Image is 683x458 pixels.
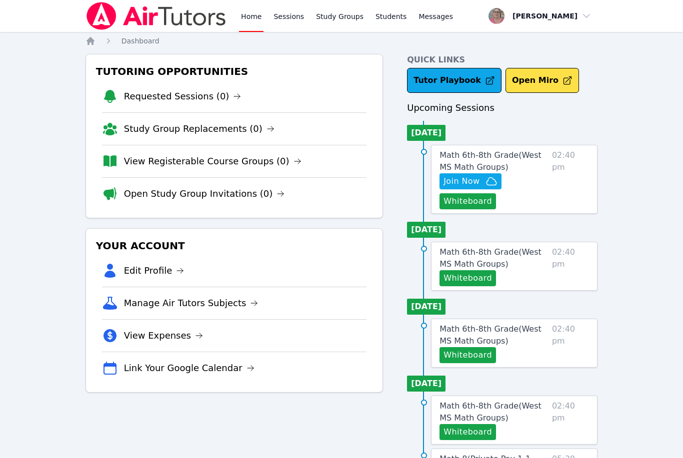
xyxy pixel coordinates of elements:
img: Air Tutors [85,2,227,30]
a: Edit Profile [124,264,184,278]
span: Dashboard [121,37,159,45]
a: Math 6th-8th Grade(West MS Math Groups) [439,400,548,424]
li: [DATE] [407,376,445,392]
button: Whiteboard [439,193,496,209]
button: Whiteboard [439,424,496,440]
a: Link Your Google Calendar [124,361,254,375]
h3: Upcoming Sessions [407,101,597,115]
span: Math 6th-8th Grade ( West MS Math Groups ) [439,247,541,269]
span: Math 6th-8th Grade ( West MS Math Groups ) [439,324,541,346]
h3: Tutoring Opportunities [94,62,375,80]
a: Manage Air Tutors Subjects [124,296,258,310]
a: Requested Sessions (0) [124,89,241,103]
a: Open Study Group Invitations (0) [124,187,285,201]
span: Math 6th-8th Grade ( West MS Math Groups ) [439,150,541,172]
span: Math 6th-8th Grade ( West MS Math Groups ) [439,401,541,423]
span: 02:40 pm [552,149,589,209]
li: [DATE] [407,125,445,141]
nav: Breadcrumb [85,36,598,46]
h3: Your Account [94,237,375,255]
a: Math 6th-8th Grade(West MS Math Groups) [439,246,548,270]
span: 02:40 pm [552,400,589,440]
a: Math 6th-8th Grade(West MS Math Groups) [439,149,548,173]
a: View Registerable Course Groups (0) [124,154,301,168]
a: View Expenses [124,329,203,343]
h4: Quick Links [407,54,597,66]
button: Join Now [439,173,501,189]
a: Dashboard [121,36,159,46]
span: Messages [418,11,453,21]
a: Tutor Playbook [407,68,501,93]
li: [DATE] [407,299,445,315]
button: Open Miro [505,68,579,93]
button: Whiteboard [439,347,496,363]
span: Join Now [443,175,479,187]
span: 02:40 pm [552,246,589,286]
a: Study Group Replacements (0) [124,122,274,136]
a: Math 6th-8th Grade(West MS Math Groups) [439,323,548,347]
button: Whiteboard [439,270,496,286]
li: [DATE] [407,222,445,238]
span: 02:40 pm [552,323,589,363]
